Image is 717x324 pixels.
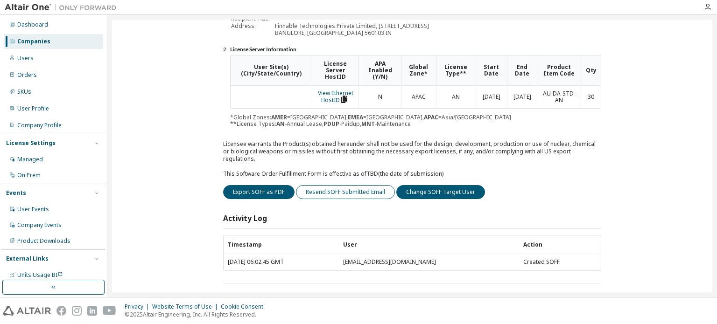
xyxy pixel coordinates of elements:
td: [DATE] [476,86,507,109]
h3: Activity Log [223,214,267,223]
th: Global Zone* [401,55,436,85]
b: AN [276,120,285,128]
div: Website Terms of Use [152,303,221,310]
img: instagram.svg [72,306,82,316]
b: MNT [361,120,375,128]
div: Privacy [125,303,152,310]
div: SKUs [17,88,31,96]
div: Managed [17,156,43,163]
div: Companies [17,38,50,45]
img: linkedin.svg [87,306,97,316]
div: *Global Zones: =[GEOGRAPHIC_DATA], =[GEOGRAPHIC_DATA], =Asia/[GEOGRAPHIC_DATA] **License Types: -... [230,55,601,127]
td: [EMAIL_ADDRESS][DOMAIN_NAME] [338,254,519,270]
td: [DATE] [507,86,537,109]
th: User Site(s) (City/State/Country) [231,55,312,85]
div: Company Profile [17,122,62,129]
div: Dashboard [17,21,48,28]
div: Company Events [17,221,62,229]
th: Qty [581,55,601,85]
div: User Profile [17,105,49,112]
b: EMEA [348,113,363,121]
th: End Date [507,55,537,85]
td: N [358,86,401,109]
p: © 2025 Altair Engineering, Inc. All Rights Reserved. [125,310,269,318]
span: Units Usage BI [17,271,63,279]
li: License Server Information [230,46,601,54]
td: Finnable Technologies Private Limited, [STREET_ADDRESS] [275,23,429,29]
td: Created SOFF. [519,254,601,270]
div: Orders [17,71,37,79]
th: User [338,235,519,254]
th: Product Item Code [537,55,581,85]
td: Address: [231,23,274,29]
td: BANGLORE, [GEOGRAPHIC_DATA] 560103 IN [275,30,429,36]
button: Export SOFF as PDF [223,185,295,199]
th: Timestamp [224,235,338,254]
button: Change SOFF Target User [396,185,485,199]
img: youtube.svg [103,306,116,316]
div: Cookie Consent [221,303,269,310]
th: Start Date [476,55,507,85]
div: Product Downloads [17,237,70,245]
th: APA Enabled (Y/N) [358,55,401,85]
b: APAC [424,113,438,121]
b: AMER [271,113,287,121]
button: Resend SOFF Submitted Email [296,185,395,199]
img: Altair One [5,3,121,12]
div: License Settings [6,139,56,147]
img: facebook.svg [56,306,66,316]
img: altair_logo.svg [3,306,51,316]
div: On Prem [17,172,41,179]
td: 30 [581,86,601,109]
td: APAC [401,86,436,109]
b: PDUP [323,120,339,128]
td: AN [436,86,476,109]
div: User Events [17,206,49,213]
div: Events [6,189,26,197]
th: License Type** [436,55,476,85]
div: Users [17,55,34,62]
td: [DATE] 06:02:45 GMT [224,254,338,270]
div: External Links [6,255,49,262]
th: Action [519,235,601,254]
td: AU-DA-STD-AN [537,86,581,109]
a: View Ethernet HostID [318,89,353,104]
th: License Server HostID [312,55,358,85]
